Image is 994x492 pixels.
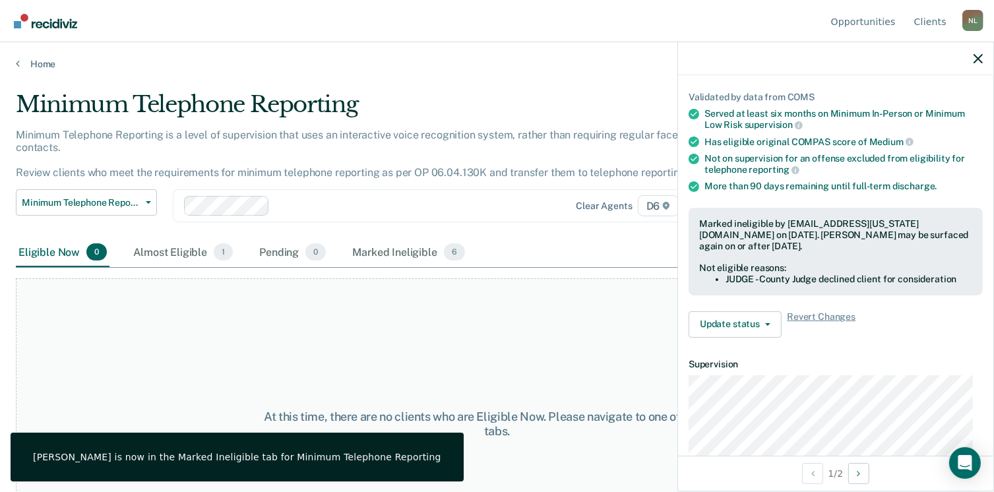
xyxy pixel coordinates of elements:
[678,456,993,491] div: 1 / 2
[257,238,328,267] div: Pending
[444,243,465,261] span: 6
[962,10,983,31] div: N L
[214,243,233,261] span: 1
[962,10,983,31] button: Profile dropdown button
[745,119,803,130] span: supervision
[16,238,109,267] div: Eligible Now
[704,108,983,131] div: Served at least six months on Minimum In-Person or Minimum Low Risk
[749,164,800,175] span: reporting
[689,359,983,370] dt: Supervision
[14,14,77,28] img: Recidiviz
[699,262,972,274] div: Not eligible reasons:
[22,197,140,208] span: Minimum Telephone Reporting
[726,274,972,285] li: JUDGE - County Judge declined client for consideration
[869,137,914,147] span: Medium
[350,238,468,267] div: Marked Ineligible
[699,218,972,251] div: Marked ineligible by [EMAIL_ADDRESS][US_STATE][DOMAIN_NAME] on [DATE]. [PERSON_NAME] may be surfa...
[16,91,761,129] div: Minimum Telephone Reporting
[848,463,869,484] button: Next Opportunity
[892,181,937,191] span: discharge.
[33,451,441,463] div: [PERSON_NAME] is now in the Marked Ineligible tab for Minimum Telephone Reporting
[689,311,782,338] button: Update status
[638,195,679,216] span: D6
[704,181,983,192] div: More than 90 days remaining until full-term
[787,311,855,338] span: Revert Changes
[689,92,983,103] div: Validated by data from COMS
[257,410,737,438] div: At this time, there are no clients who are Eligible Now. Please navigate to one of the other tabs.
[86,243,107,261] span: 0
[704,153,983,175] div: Not on supervision for an offense excluded from eligibility for telephone
[802,463,823,484] button: Previous Opportunity
[131,238,235,267] div: Almost Eligible
[305,243,326,261] span: 0
[704,136,983,148] div: Has eligible original COMPAS score of
[949,447,981,479] div: Open Intercom Messenger
[576,200,632,212] div: Clear agents
[16,58,978,70] a: Home
[16,129,733,179] p: Minimum Telephone Reporting is a level of supervision that uses an interactive voice recognition ...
